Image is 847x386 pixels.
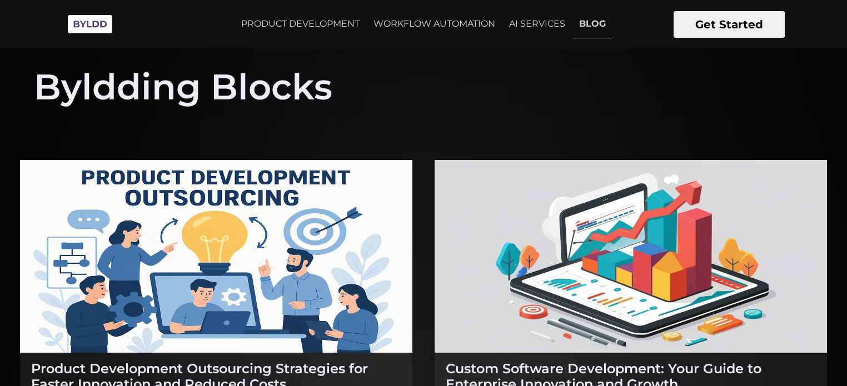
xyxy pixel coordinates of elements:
a: WORKFLOW AUTOMATION [367,10,502,38]
a: AI SERVICES [502,10,572,38]
a: PRODUCT DEVELOPMENT [235,10,366,38]
img: Custom Software Development: Your Guide to Enterprise Innovation and Growth [435,160,827,353]
img: Byldd - Product Development Company [62,9,118,39]
button: Get Started [674,11,785,38]
h1: Byldding Blocks [34,44,332,110]
a: BLOG [572,10,612,38]
img: Product Development Outsourcing Strategies for Faster Innovation and Reduced Costs [20,160,412,353]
